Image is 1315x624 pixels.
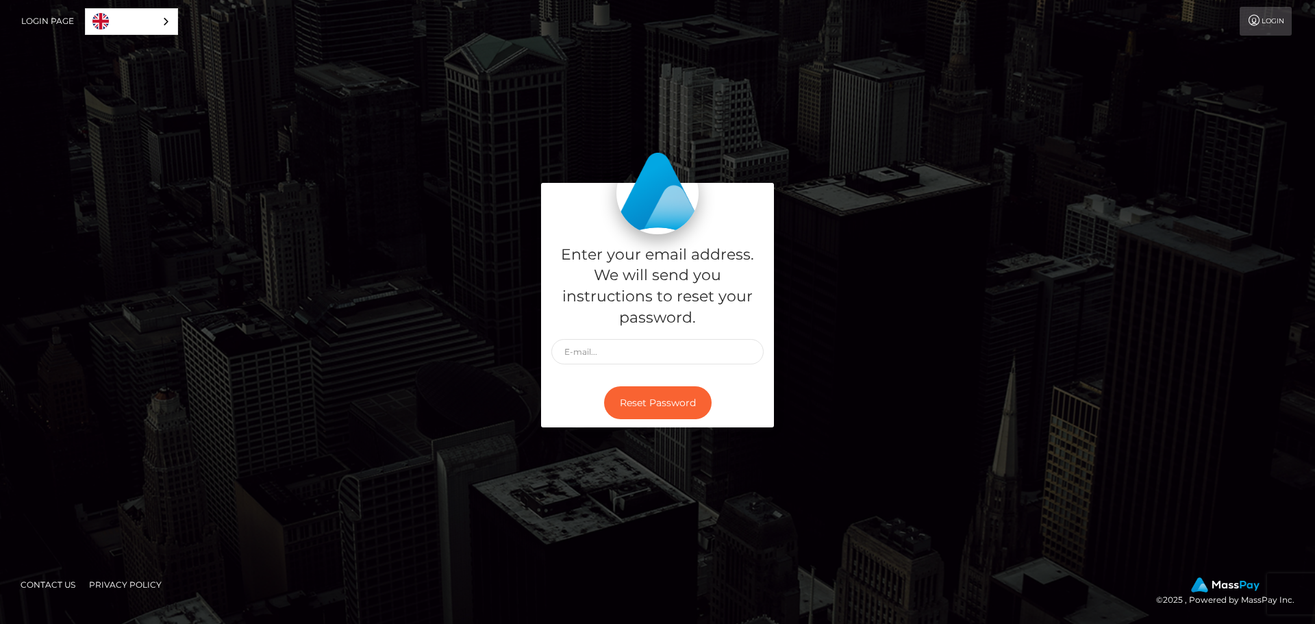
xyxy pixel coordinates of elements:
a: English [86,9,177,34]
img: MassPay [1191,577,1260,592]
div: © 2025 , Powered by MassPay Inc. [1156,577,1305,608]
a: Login Page [21,7,74,36]
input: E-mail... [551,339,764,364]
a: Privacy Policy [84,574,167,595]
h5: Enter your email address. We will send you instructions to reset your password. [551,245,764,329]
a: Contact Us [15,574,81,595]
button: Reset Password [604,386,712,420]
div: Language [85,8,178,35]
a: Login [1240,7,1292,36]
aside: Language selected: English [85,8,178,35]
img: MassPay Login [616,152,699,234]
